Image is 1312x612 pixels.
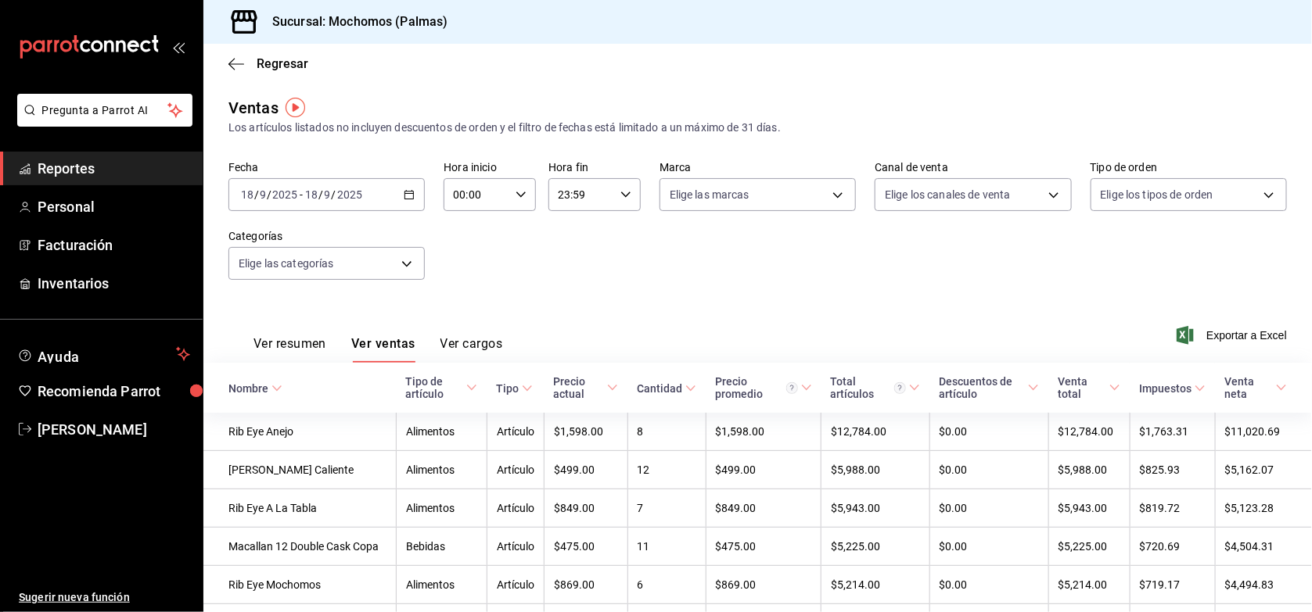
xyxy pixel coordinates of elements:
td: Rib Eye Anejo [203,413,397,451]
span: Tipo [496,382,533,395]
div: Impuestos [1139,382,1192,395]
td: $0.00 [929,566,1048,604]
label: Categorías [228,231,425,242]
div: Descuentos de artículo [939,375,1025,400]
span: Precio actual [553,375,618,400]
div: navigation tabs [253,336,502,363]
input: -- [240,188,254,201]
span: Recomienda Parrot [38,381,190,402]
label: Hora inicio [444,163,536,174]
td: Artículo [487,566,544,604]
td: $5,214.00 [1048,566,1130,604]
input: -- [324,188,332,201]
td: Alimentos [397,566,487,604]
td: $1,598.00 [706,413,821,451]
div: Tipo de artículo [406,375,464,400]
td: [PERSON_NAME] Caliente [203,451,397,489]
span: Pregunta a Parrot AI [42,102,168,119]
div: Venta neta [1224,375,1273,400]
td: Bebidas [397,528,487,566]
span: Elige los tipos de orden [1101,187,1213,202]
td: $4,504.31 [1215,528,1312,566]
span: - [300,188,303,201]
td: $0.00 [929,489,1048,528]
span: Impuestos [1139,382,1206,395]
td: $11,020.69 [1215,413,1312,451]
div: Venta total [1058,375,1106,400]
td: 11 [627,528,706,566]
svg: El total artículos considera cambios de precios en los artículos así como costos adicionales por ... [894,382,906,394]
span: Total artículos [831,375,921,400]
td: $0.00 [929,528,1048,566]
td: $819.72 [1130,489,1215,528]
td: $869.00 [544,566,627,604]
td: Rib Eye A La Tabla [203,489,397,528]
td: Macallan 12 Double Cask Copa [203,528,397,566]
span: Elige los canales de venta [885,187,1010,202]
span: / [318,188,323,201]
div: Cantidad [637,382,682,395]
div: Los artículos listados no incluyen descuentos de orden y el filtro de fechas está limitado a un m... [228,120,1287,136]
td: $0.00 [929,413,1048,451]
button: Regresar [228,56,308,71]
td: $475.00 [544,528,627,566]
td: 7 [627,489,706,528]
td: $1,598.00 [544,413,627,451]
button: Ver resumen [253,336,326,363]
span: Venta neta [1224,375,1287,400]
span: Cantidad [637,382,696,395]
input: ---- [336,188,363,201]
span: Personal [38,196,190,217]
svg: Precio promedio = Total artículos / cantidad [786,382,798,394]
span: Descuentos de artículo [939,375,1039,400]
span: Precio promedio [715,375,812,400]
div: Precio actual [553,375,604,400]
td: Alimentos [397,413,487,451]
td: $0.00 [929,451,1048,489]
td: 12 [627,451,706,489]
input: ---- [271,188,298,201]
button: Ver ventas [351,336,415,363]
span: Sugerir nueva función [19,589,190,606]
label: Tipo de orden [1091,163,1287,174]
td: $499.00 [544,451,627,489]
span: Regresar [257,56,308,71]
button: Exportar a Excel [1180,326,1287,345]
span: Inventarios [38,273,190,294]
div: Total artículos [831,375,907,400]
div: Precio promedio [715,375,798,400]
td: $5,214.00 [821,566,930,604]
td: $12,784.00 [1048,413,1130,451]
td: $825.93 [1130,451,1215,489]
td: $12,784.00 [821,413,930,451]
div: Ventas [228,96,279,120]
td: $869.00 [706,566,821,604]
td: $5,943.00 [1048,489,1130,528]
span: [PERSON_NAME] [38,419,190,440]
td: $5,225.00 [821,528,930,566]
img: Tooltip marker [286,98,305,117]
td: 6 [627,566,706,604]
td: Artículo [487,451,544,489]
span: Nombre [228,382,282,395]
td: Artículo [487,413,544,451]
td: $720.69 [1130,528,1215,566]
td: $5,943.00 [821,489,930,528]
td: $5,123.28 [1215,489,1312,528]
input: -- [304,188,318,201]
a: Pregunta a Parrot AI [11,113,192,130]
td: 8 [627,413,706,451]
input: -- [259,188,267,201]
button: Ver cargos [440,336,503,363]
div: Tipo [496,382,519,395]
label: Fecha [228,163,425,174]
td: $5,988.00 [821,451,930,489]
td: $1,763.31 [1130,413,1215,451]
td: Artículo [487,528,544,566]
h3: Sucursal: Mochomos (Palmas) [260,13,448,31]
span: / [267,188,271,201]
td: $849.00 [706,489,821,528]
td: $849.00 [544,489,627,528]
